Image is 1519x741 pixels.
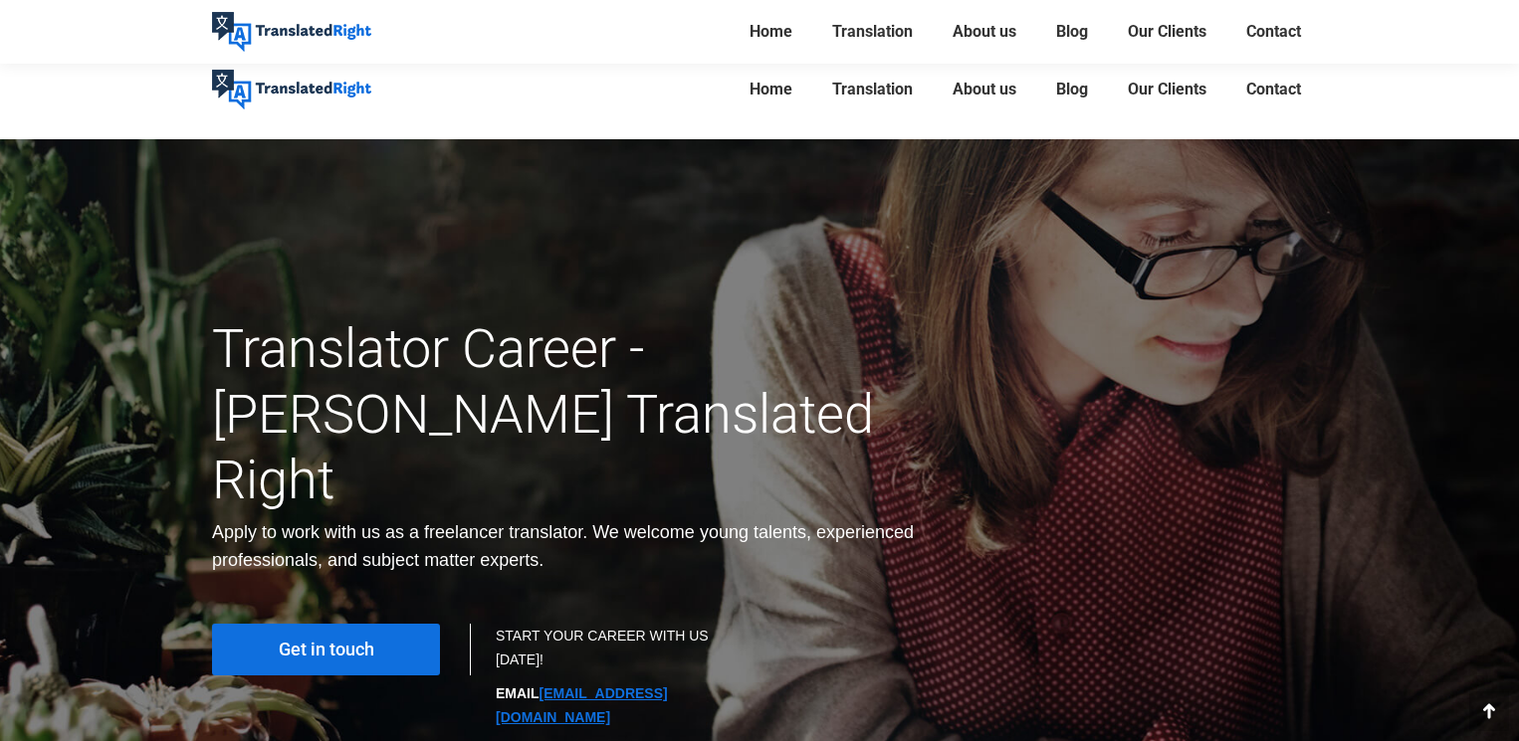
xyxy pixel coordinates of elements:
[832,80,913,99] span: Translation
[832,22,913,42] span: Translation
[953,80,1016,99] span: About us
[750,22,792,42] span: Home
[496,685,668,725] a: [EMAIL_ADDRESS][DOMAIN_NAME]
[496,685,668,725] strong: EMAIL
[744,58,798,121] a: Home
[496,624,740,729] div: START YOUR CAREER WITH US [DATE]!
[750,80,792,99] span: Home
[744,18,798,46] a: Home
[826,58,919,121] a: Translation
[212,624,440,675] a: Get in touch
[826,18,919,46] a: Translation
[212,12,371,52] img: Translated Right
[953,22,1016,42] span: About us
[1056,22,1088,42] span: Blog
[279,640,374,659] span: Get in touch
[1050,58,1094,121] a: Blog
[1246,80,1301,99] span: Contact
[1246,22,1301,42] span: Contact
[1056,80,1088,99] span: Blog
[212,316,932,513] h1: Translator Career - [PERSON_NAME] Translated Right
[1050,18,1094,46] a: Blog
[947,18,1022,46] a: About us
[1240,58,1307,121] a: Contact
[947,58,1022,121] a: About us
[1122,18,1212,46] a: Our Clients
[212,518,932,574] div: Apply to work with us as a freelancer translator. We welcome young talents, experienced professio...
[1240,18,1307,46] a: Contact
[212,70,371,109] img: Translated Right
[1128,22,1206,42] span: Our Clients
[1128,80,1206,99] span: Our Clients
[1122,58,1212,121] a: Our Clients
